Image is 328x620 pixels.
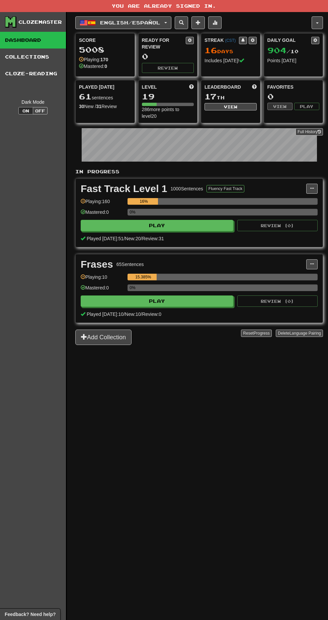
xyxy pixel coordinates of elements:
div: Playing: 160 [81,198,124,209]
button: Add sentence to collection [191,16,205,29]
div: Score [79,37,131,43]
span: 16 [204,46,217,55]
span: New: 20 [125,236,141,241]
div: Playing: 10 [81,274,124,285]
span: Played [DATE]: 51 [87,236,124,241]
div: Dark Mode [5,99,61,105]
button: Review [142,63,194,73]
div: Frases [81,259,113,269]
div: 65 Sentences [116,261,144,268]
span: Played [DATE] [79,84,114,90]
div: 15.385% [130,274,157,280]
span: 904 [267,46,286,55]
span: 61 [79,92,92,101]
button: Review (0) [237,295,318,307]
div: Mastered: 0 [81,284,124,295]
div: Playing: [79,56,108,63]
span: English / Español [100,20,160,25]
div: 0 [267,92,320,101]
span: Leaderboard [204,84,241,90]
span: / [141,312,142,317]
button: English/Español [75,16,171,29]
div: 5008 [79,46,131,54]
div: sentences [79,92,131,101]
span: New: 10 [125,312,141,317]
button: Fluency Fast Track [207,185,244,192]
div: th [204,92,257,101]
button: View [267,103,293,110]
div: Mastered: [79,63,107,70]
div: Clozemaster [18,19,62,25]
button: Play [81,220,233,231]
button: On [18,107,33,114]
button: Add Collection [75,330,132,345]
div: Includes [DATE]! [204,57,257,64]
button: Search sentences [175,16,188,29]
a: Full History [296,128,323,136]
button: View [204,103,257,110]
span: Open feedback widget [5,611,56,618]
button: DeleteLanguage Pairing [276,330,323,337]
span: Progress [254,331,270,336]
div: Streak [204,37,239,43]
div: Mastered: 0 [81,209,124,220]
div: Points [DATE] [267,57,320,64]
span: Score more points to level up [189,84,194,90]
div: Day s [204,46,257,55]
strong: 170 [100,57,108,62]
button: Review (0) [237,220,318,231]
strong: 30 [79,104,84,109]
span: / [124,312,125,317]
strong: 0 [104,64,107,69]
button: Play [81,295,233,307]
p: In Progress [75,168,323,175]
button: ResetProgress [241,330,271,337]
span: Level [142,84,157,90]
div: 0 [142,52,194,61]
a: (CST) [225,38,236,43]
div: Daily Goal [267,37,312,44]
span: / 10 [267,49,299,54]
span: Language Pairing [290,331,321,336]
div: Favorites [267,84,320,90]
div: 16% [130,198,158,205]
div: New / Review [79,103,131,110]
div: 19 [142,92,194,101]
div: 1000 Sentences [171,185,203,192]
button: Play [294,103,319,110]
span: / [124,236,125,241]
div: Ready for Review [142,37,186,50]
button: More stats [208,16,222,29]
div: Fast Track Level 1 [81,184,167,194]
button: Off [33,107,48,114]
span: / [141,236,142,241]
strong: 31 [96,104,101,109]
span: This week in points, UTC [252,84,257,90]
span: Played [DATE]: 10 [87,312,124,317]
span: Review: 0 [142,312,161,317]
span: 17 [204,92,217,101]
div: 286 more points to level 20 [142,106,194,119]
span: Review: 31 [142,236,164,241]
